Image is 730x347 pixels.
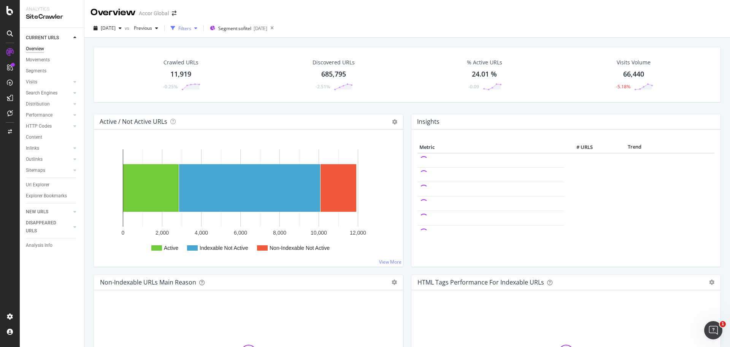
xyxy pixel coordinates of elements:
[100,278,196,286] div: Non-Indexable URLs Main Reason
[207,22,267,34] button: Segment:sofitel[DATE]
[26,208,48,216] div: NEW URLS
[26,89,57,97] div: Search Engines
[26,122,71,130] a: HTTP Codes
[26,111,71,119] a: Performance
[26,144,71,152] a: Inlinks
[595,142,674,153] th: Trend
[90,22,125,34] button: [DATE]
[26,34,71,42] a: CURRENT URLS
[26,13,78,21] div: SiteCrawler
[617,59,651,66] div: Visits Volume
[321,69,346,79] div: 685,795
[234,230,247,236] text: 6,000
[417,117,440,127] h4: Insights
[26,192,79,200] a: Explorer Bookmarks
[311,230,327,236] text: 10,000
[26,6,78,13] div: Analytics
[26,219,64,235] div: DISAPPEARED URLS
[172,11,176,16] div: arrow-right-arrow-left
[26,133,42,141] div: Content
[350,230,366,236] text: 12,000
[254,25,267,32] div: [DATE]
[26,219,71,235] a: DISAPPEARED URLS
[100,142,394,261] svg: A chart.
[26,208,71,216] a: NEW URLS
[26,192,67,200] div: Explorer Bookmarks
[26,56,50,64] div: Movements
[200,245,248,251] text: Indexable Not Active
[26,111,52,119] div: Performance
[131,25,152,31] span: Previous
[316,83,330,90] div: -2.51%
[168,22,200,34] button: Filters
[26,122,52,130] div: HTTP Codes
[26,166,45,174] div: Sitemaps
[26,100,50,108] div: Distribution
[26,45,79,53] a: Overview
[163,83,178,90] div: -0.25%
[26,89,71,97] a: Search Engines
[26,241,79,249] a: Analysis Info
[379,259,401,265] a: View More
[720,321,726,327] span: 1
[218,25,251,32] span: Segment: sofitel
[26,144,39,152] div: Inlinks
[26,166,71,174] a: Sitemaps
[313,59,355,66] div: Discovered URLs
[26,100,71,108] a: Distribution
[467,59,502,66] div: % Active URLs
[623,69,644,79] div: 66,440
[156,230,169,236] text: 2,000
[163,59,198,66] div: Crawled URLs
[26,56,79,64] a: Movements
[100,117,167,127] h4: Active / Not Active URLs
[26,34,59,42] div: CURRENT URLS
[122,230,125,236] text: 0
[26,241,52,249] div: Analysis Info
[101,25,116,31] span: 2025 Sep. 3rd
[26,155,71,163] a: Outlinks
[564,142,595,153] th: # URLS
[26,181,49,189] div: Url Explorer
[26,78,37,86] div: Visits
[472,69,497,79] div: 24.01 %
[417,142,564,153] th: Metric
[26,78,71,86] a: Visits
[392,119,397,125] i: Options
[417,278,544,286] div: HTML Tags Performance for Indexable URLs
[26,155,43,163] div: Outlinks
[26,133,79,141] a: Content
[164,245,178,251] text: Active
[270,245,330,251] text: Non-Indexable Not Active
[26,45,44,53] div: Overview
[468,83,479,90] div: -0.09
[170,69,191,79] div: 11,919
[90,6,136,19] div: Overview
[195,230,208,236] text: 4,000
[392,280,397,285] div: gear
[704,321,722,339] iframe: Intercom live chat
[26,181,79,189] a: Url Explorer
[616,83,630,90] div: -5.18%
[26,67,79,75] a: Segments
[178,25,191,32] div: Filters
[26,67,46,75] div: Segments
[139,10,169,17] div: Accor Global
[125,25,131,31] span: vs
[131,22,161,34] button: Previous
[709,280,714,285] div: gear
[273,230,286,236] text: 8,000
